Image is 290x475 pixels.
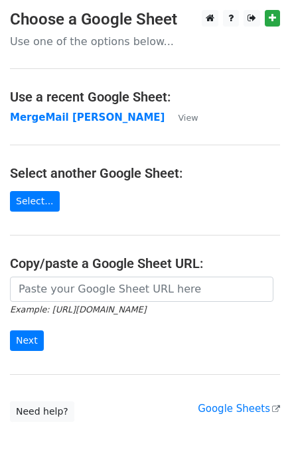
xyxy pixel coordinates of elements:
[165,111,198,123] a: View
[10,10,280,29] h3: Choose a Google Sheet
[10,277,273,302] input: Paste your Google Sheet URL here
[198,403,280,415] a: Google Sheets
[10,191,60,212] a: Select...
[10,255,280,271] h4: Copy/paste a Google Sheet URL:
[10,330,44,351] input: Next
[10,34,280,48] p: Use one of the options below...
[10,305,146,314] small: Example: [URL][DOMAIN_NAME]
[178,113,198,123] small: View
[10,111,165,123] a: MergeMail [PERSON_NAME]
[10,89,280,105] h4: Use a recent Google Sheet:
[10,165,280,181] h4: Select another Google Sheet:
[10,401,74,422] a: Need help?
